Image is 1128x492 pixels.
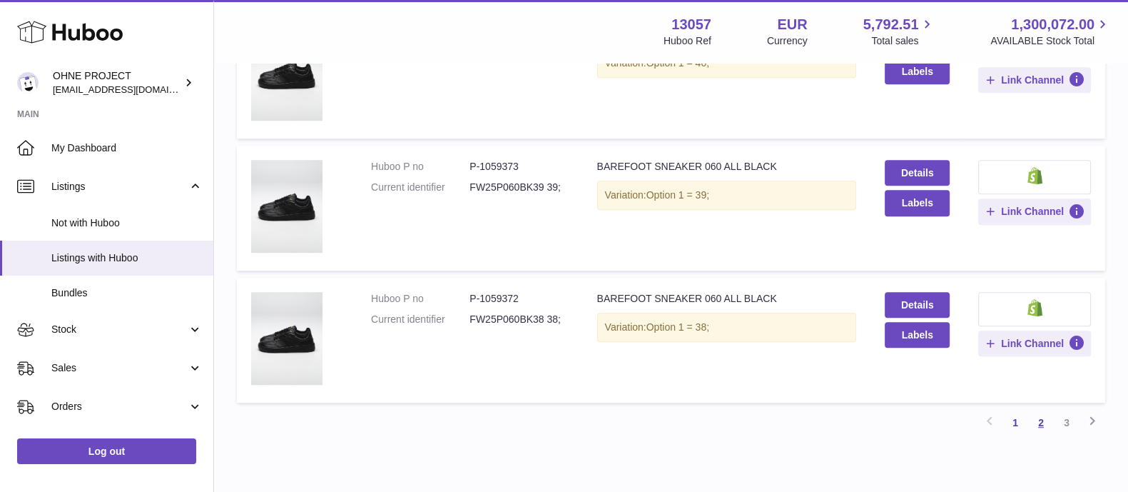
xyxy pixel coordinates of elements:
img: BAREFOOT SNEAKER 060 ALL BLACK [251,292,322,385]
span: Stock [51,323,188,336]
button: Labels [885,59,950,84]
strong: EUR [777,15,807,34]
dd: P-1059372 [469,292,568,306]
a: 1 [1002,410,1028,436]
span: Link Channel [1001,205,1064,218]
div: Huboo Ref [664,34,711,48]
div: Variation: [597,313,857,342]
span: Not with Huboo [51,216,203,230]
span: 5,792.51 [863,15,919,34]
span: Listings with Huboo [51,251,203,265]
a: Details [885,292,950,318]
dd: FW25P060BK38 38; [469,313,568,326]
img: BAREFOOT SNEAKER 060 ALL BLACK [251,29,322,121]
div: OHNE PROJECT [53,69,181,96]
span: Total sales [871,34,935,48]
img: shopify-small.png [1027,299,1042,316]
span: Sales [51,361,188,375]
dt: Huboo P no [371,292,469,306]
div: BAREFOOT SNEAKER 060 ALL BLACK [597,160,857,174]
span: Bundles [51,286,203,300]
span: Link Channel [1001,337,1064,350]
img: BAREFOOT SNEAKER 060 ALL BLACK [251,160,322,253]
img: internalAdmin-13057@internal.huboo.com [17,72,39,94]
button: Link Channel [978,199,1091,224]
a: 5,792.51 Total sales [863,15,935,48]
dd: FW25P060BK39 39; [469,181,568,194]
span: Option 1 = 40; [646,57,709,69]
button: Labels [885,322,950,348]
span: Listings [51,180,188,194]
a: 1,300,072.00 AVAILABLE Stock Total [990,15,1111,48]
span: Link Channel [1001,74,1064,86]
dt: Huboo P no [371,160,469,174]
span: AVAILABLE Stock Total [990,34,1111,48]
button: Labels [885,190,950,216]
img: shopify-small.png [1027,167,1042,184]
strong: 13057 [671,15,711,34]
a: 2 [1028,410,1054,436]
button: Link Channel [978,67,1091,93]
span: Option 1 = 39; [646,189,709,201]
button: Link Channel [978,331,1091,356]
div: Currency [767,34,808,48]
dt: Current identifier [371,313,469,326]
a: Log out [17,438,196,464]
span: My Dashboard [51,141,203,155]
span: Option 1 = 38; [646,321,709,333]
dt: Current identifier [371,181,469,194]
dd: P-1059373 [469,160,568,174]
div: Variation: [597,49,857,78]
div: Variation: [597,181,857,210]
a: 3 [1054,410,1079,436]
span: 1,300,072.00 [1011,15,1094,34]
span: [EMAIL_ADDRESS][DOMAIN_NAME] [53,84,210,95]
div: BAREFOOT SNEAKER 060 ALL BLACK [597,292,857,306]
a: Details [885,160,950,186]
span: Orders [51,400,188,413]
